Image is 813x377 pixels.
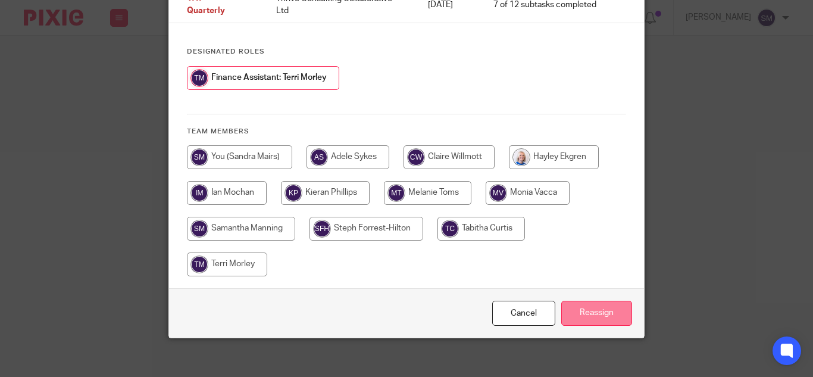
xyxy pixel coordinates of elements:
[492,301,555,326] a: Close this dialog window
[187,47,626,57] h4: Designated Roles
[561,301,632,326] input: Reassign
[187,127,626,136] h4: Team members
